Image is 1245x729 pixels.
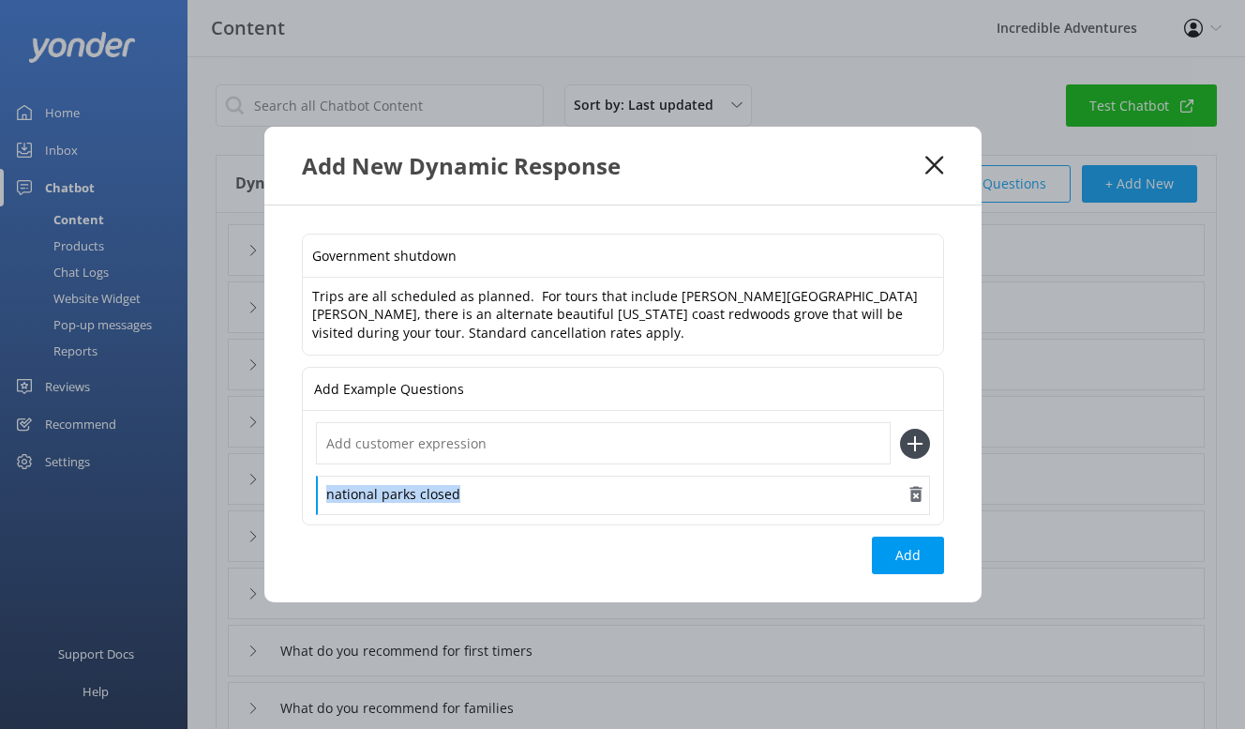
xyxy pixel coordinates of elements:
button: Close [925,156,943,175]
input: Type a new question... [303,235,943,277]
input: Add customer expression [316,422,891,464]
div: national parks closed [316,476,930,515]
div: Add New Dynamic Response [302,150,926,181]
p: Add Example Questions [314,368,464,410]
textarea: Trips are all scheduled as planned. For tours that include [PERSON_NAME][GEOGRAPHIC_DATA][PERSON_... [303,278,943,356]
button: Add [872,537,944,574]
